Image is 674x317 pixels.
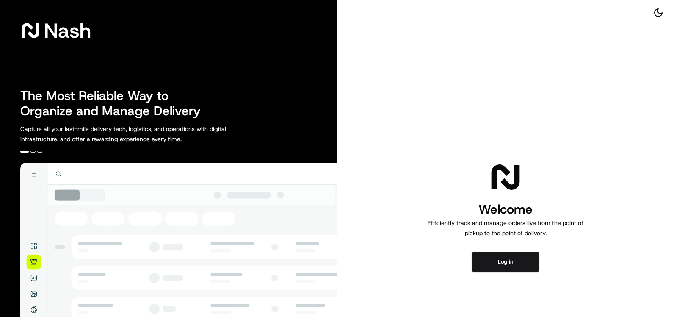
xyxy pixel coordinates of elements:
[472,252,539,272] button: Log in
[20,124,264,144] p: Capture all your last-mile delivery tech, logistics, and operations with digital infrastructure, ...
[44,22,91,39] span: Nash
[424,218,587,238] p: Efficiently track and manage orders live from the point of pickup to the point of delivery.
[424,201,587,218] h1: Welcome
[20,88,210,119] h2: The Most Reliable Way to Organize and Manage Delivery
